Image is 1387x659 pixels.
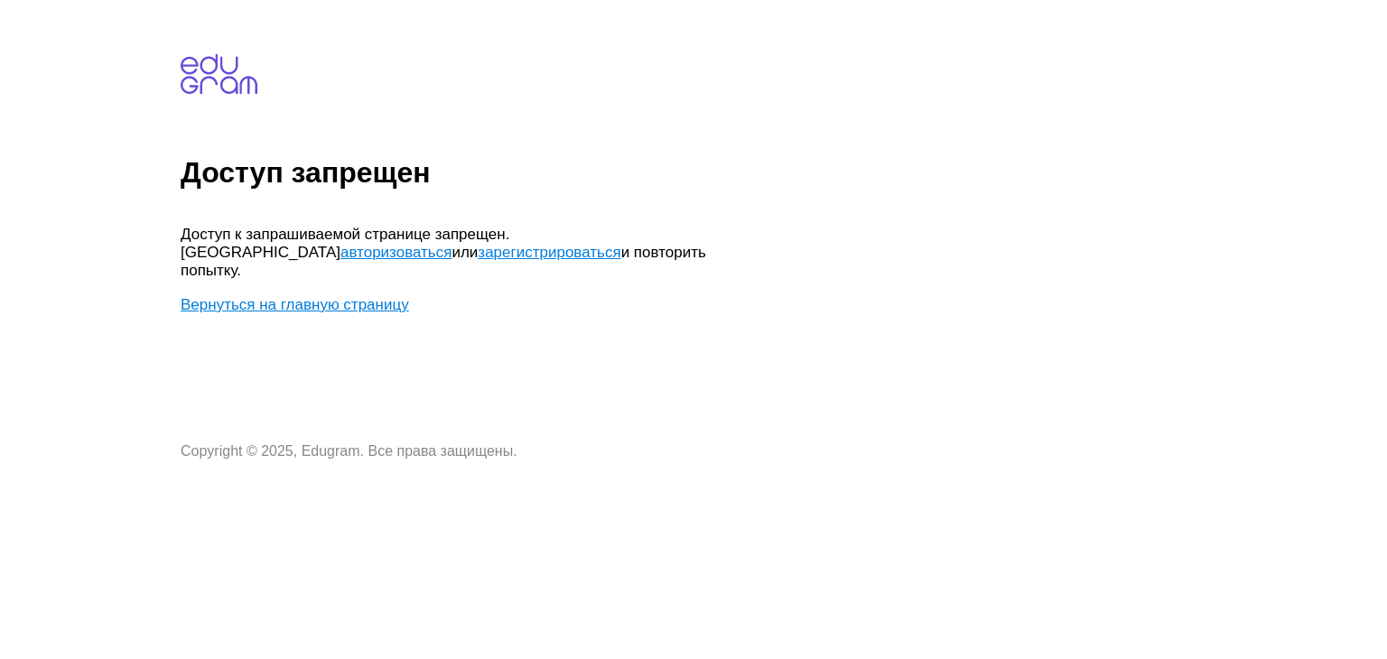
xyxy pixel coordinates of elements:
[181,296,409,313] a: Вернуться на главную страницу
[181,226,722,280] p: Доступ к запрашиваемой странице запрещен. [GEOGRAPHIC_DATA] или и повторить попытку.
[478,244,620,261] a: зарегистрироваться
[181,54,257,94] img: edugram.com
[340,244,451,261] a: авторизоваться
[181,443,722,459] p: Copyright © 2025, Edugram. Все права защищены.
[181,156,1380,190] h1: Доступ запрещен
